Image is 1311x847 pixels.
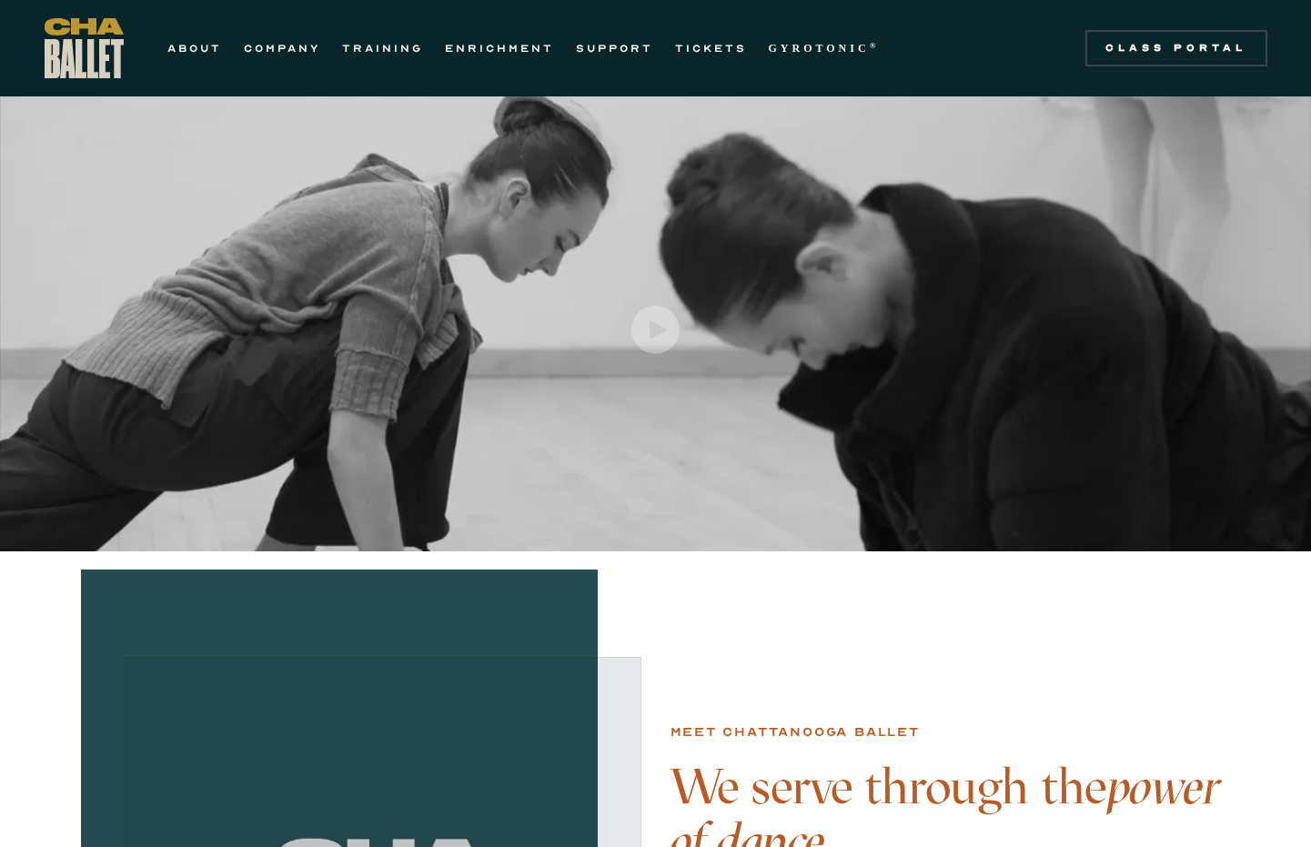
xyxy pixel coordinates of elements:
a: COMPANY [244,37,320,59]
a: ABOUT [167,37,222,59]
a: GYROTONIC® [769,37,880,59]
a: SUPPORT [576,37,653,59]
div: Meet chattanooga ballet [671,721,920,743]
a: ENRICHMENT [445,37,554,59]
div: Class Portal [1096,41,1256,55]
a: TICKETS [675,37,747,59]
sup: ® [870,41,880,50]
a: Class Portal [1085,30,1267,66]
strong: GYROTONIC [769,42,870,55]
a: TRAINING [342,37,423,59]
a: home [45,18,124,78]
